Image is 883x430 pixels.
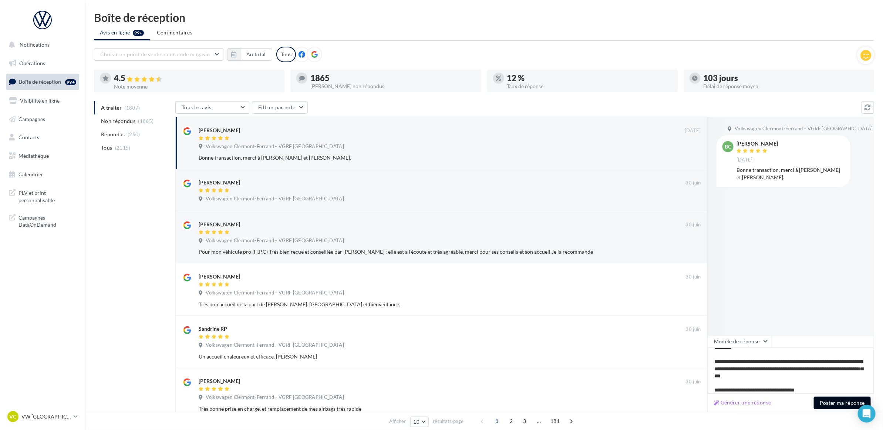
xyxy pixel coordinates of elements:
span: Calendrier [18,171,43,177]
div: [PERSON_NAME] [199,179,240,186]
a: Boîte de réception99+ [4,74,81,90]
span: 30 juin [686,221,701,228]
span: Médiathèque [18,153,49,159]
span: ... [533,415,545,427]
div: Très bon accueil de la part de [PERSON_NAME]. [GEOGRAPHIC_DATA] et bienveillance. [199,301,653,308]
span: Tous les avis [182,104,212,110]
div: Note moyenne [114,84,279,89]
span: (2115) [115,145,131,151]
span: 30 juin [686,274,701,280]
div: 4.5 [114,74,279,83]
span: BC [725,143,731,150]
span: Tous [101,144,112,151]
span: 1 [491,415,503,427]
span: 3 [519,415,530,427]
span: Volkswagen Clermont-Ferrand - VGRF [GEOGRAPHIC_DATA] [206,342,344,349]
div: Open Intercom Messenger [858,405,876,423]
span: Contacts [18,134,39,140]
button: Poster ma réponse [814,397,871,409]
div: [PERSON_NAME] [199,377,240,385]
span: Volkswagen Clermont-Ferrand - VGRF [GEOGRAPHIC_DATA] [206,196,344,202]
button: Choisir un point de vente ou un code magasin [94,48,223,61]
span: Afficher [390,418,406,425]
span: Campagnes [18,116,45,122]
span: (250) [128,131,140,137]
span: Boîte de réception [19,79,61,85]
a: Opérations [4,56,81,71]
div: 12 % [507,74,672,82]
a: VC VW [GEOGRAPHIC_DATA] [6,410,79,424]
a: PLV et print personnalisable [4,185,81,207]
div: Sandrine RP [199,325,227,333]
span: [DATE] [685,127,701,134]
div: Taux de réponse [507,84,672,89]
span: 10 [414,419,420,425]
button: Modèle de réponse [708,335,772,348]
span: [DATE] [737,157,753,163]
span: Volkswagen Clermont-Ferrand - VGRF [GEOGRAPHIC_DATA] [735,126,873,132]
span: 181 [547,415,563,427]
div: [PERSON_NAME] [199,127,240,134]
span: Répondus [101,131,125,138]
span: VC [10,413,17,420]
div: [PERSON_NAME] [199,221,240,228]
div: [PERSON_NAME] [199,273,240,280]
span: 2 [505,415,517,427]
button: 10 [410,417,429,427]
div: 99+ [65,79,76,85]
div: Tous [276,47,296,62]
button: Au total [228,48,272,61]
span: Volkswagen Clermont-Ferrand - VGRF [GEOGRAPHIC_DATA] [206,394,344,401]
span: Volkswagen Clermont-Ferrand - VGRF [GEOGRAPHIC_DATA] [206,290,344,296]
div: [PERSON_NAME] [737,141,778,146]
span: Visibilité en ligne [20,97,60,104]
span: 30 juin [686,326,701,333]
a: Campagnes [4,111,81,127]
button: Tous les avis [175,101,249,114]
span: Non répondus [101,117,135,125]
span: PLV et print personnalisable [18,188,76,204]
a: Calendrier [4,167,81,182]
span: Volkswagen Clermont-Ferrand - VGRF [GEOGRAPHIC_DATA] [206,237,344,244]
a: Visibilité en ligne [4,93,81,109]
span: Campagnes DataOnDemand [18,213,76,229]
div: 103 jours [704,74,868,82]
a: Médiathèque [4,148,81,164]
span: résultats/page [433,418,464,425]
span: Opérations [19,60,45,66]
a: Campagnes DataOnDemand [4,210,81,231]
span: Commentaires [157,29,192,36]
button: Au total [240,48,272,61]
button: Notifications [4,37,78,53]
span: Notifications [20,41,50,48]
span: Choisir un point de vente ou un code magasin [100,51,210,57]
span: 30 juin [686,180,701,186]
button: Filtrer par note [252,101,308,114]
a: Contacts [4,130,81,145]
button: Générer une réponse [711,398,774,407]
p: VW [GEOGRAPHIC_DATA] [21,413,71,420]
div: 1865 [310,74,475,82]
span: (1865) [138,118,154,124]
div: Pour mon véhicule pro (H.P.C) Très bien reçue et conseillée par [PERSON_NAME] ; elle est a l'écou... [199,248,653,256]
div: [PERSON_NAME] non répondus [310,84,475,89]
span: 30 juin [686,379,701,385]
div: Délai de réponse moyen [704,84,868,89]
div: Très bonne prise en charge, et remplacement de mes airbags très rapide [199,405,653,413]
div: Bonne transaction, merci à [PERSON_NAME] et [PERSON_NAME]. [199,154,653,161]
span: Volkswagen Clermont-Ferrand - VGRF [GEOGRAPHIC_DATA] [206,143,344,150]
div: Un accueil chaleureux et efficace. [PERSON_NAME] [199,353,653,360]
div: Bonne transaction, merci à [PERSON_NAME] et [PERSON_NAME]. [737,166,845,181]
div: Boîte de réception [94,12,874,23]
